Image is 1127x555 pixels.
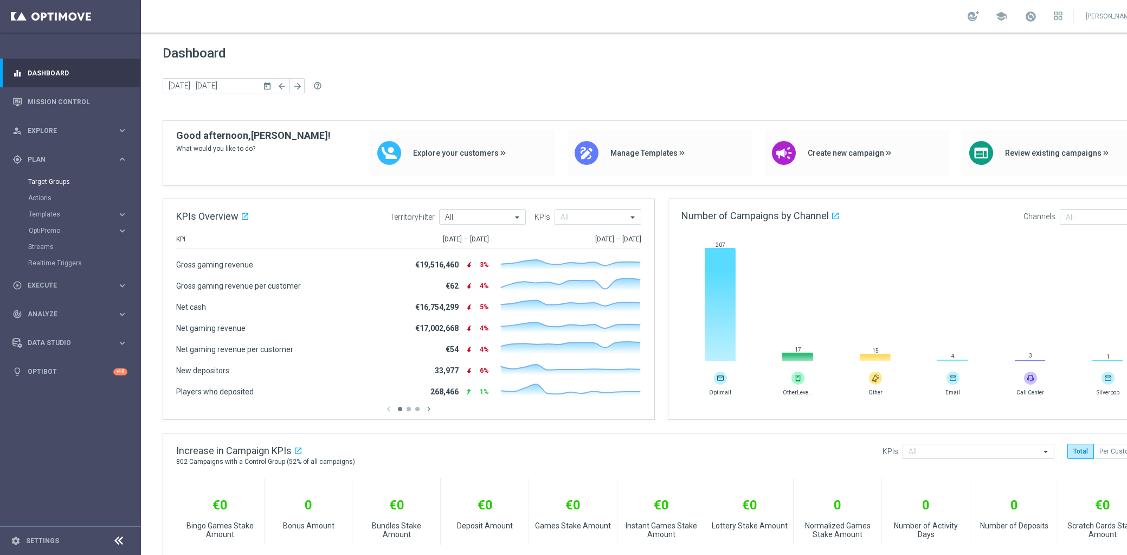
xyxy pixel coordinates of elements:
[117,209,127,220] i: keyboard_arrow_right
[113,368,127,375] div: +10
[28,174,140,190] div: Target Groups
[117,338,127,348] i: keyboard_arrow_right
[12,69,128,78] button: equalizer Dashboard
[28,243,113,251] a: Streams
[12,367,128,376] button: lightbulb Optibot +10
[28,255,140,271] div: Realtime Triggers
[12,126,128,135] button: person_search Explore keyboard_arrow_right
[26,538,59,544] a: Settings
[28,190,140,206] div: Actions
[12,367,22,377] i: lightbulb
[12,280,22,290] i: play_circle_outline
[29,227,106,234] span: OptiPromo
[12,126,117,136] div: Explore
[28,282,117,289] span: Execute
[12,309,117,319] div: Analyze
[117,125,127,136] i: keyboard_arrow_right
[12,309,22,319] i: track_changes
[12,281,128,290] button: play_circle_outline Execute keyboard_arrow_right
[12,310,128,318] button: track_changes Analyze keyboard_arrow_right
[12,68,22,78] i: equalizer
[28,340,117,346] span: Data Studio
[28,222,140,239] div: OptiPromo
[28,210,128,219] button: Templates keyboard_arrow_right
[117,309,127,320] i: keyboard_arrow_right
[12,98,128,106] button: Mission Control
[28,311,117,317] span: Analyze
[28,206,140,222] div: Templates
[29,211,117,218] div: Templates
[28,177,113,186] a: Target Groups
[28,156,117,163] span: Plan
[29,211,106,218] span: Templates
[117,154,127,164] i: keyboard_arrow_right
[12,280,117,290] div: Execute
[28,239,140,255] div: Streams
[12,155,128,164] button: gps_fixed Plan keyboard_arrow_right
[11,536,21,546] i: settings
[12,338,117,348] div: Data Studio
[117,280,127,291] i: keyboard_arrow_right
[28,358,113,386] a: Optibot
[12,155,22,164] i: gps_fixed
[29,227,117,234] div: OptiPromo
[12,155,117,164] div: Plan
[995,10,1007,22] span: school
[12,87,127,116] div: Mission Control
[28,127,117,134] span: Explore
[12,358,127,386] div: Optibot
[28,194,113,202] a: Actions
[117,226,127,236] i: keyboard_arrow_right
[12,339,128,347] button: Data Studio keyboard_arrow_right
[28,259,113,267] a: Realtime Triggers
[28,59,127,87] a: Dashboard
[28,87,127,116] a: Mission Control
[12,126,22,136] i: person_search
[12,59,127,87] div: Dashboard
[28,226,128,235] button: OptiPromo keyboard_arrow_right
